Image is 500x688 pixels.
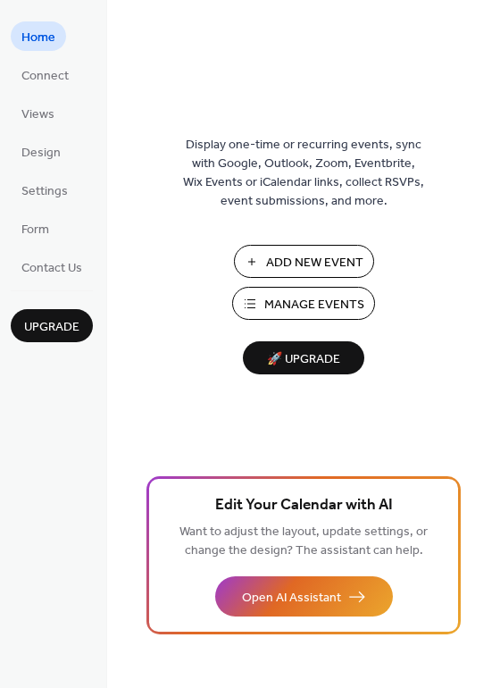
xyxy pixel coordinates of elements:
[11,252,93,281] a: Contact Us
[11,98,65,128] a: Views
[264,296,364,315] span: Manage Events
[242,589,341,608] span: Open AI Assistant
[21,182,68,201] span: Settings
[11,60,79,89] a: Connect
[21,221,49,239] span: Form
[21,105,54,124] span: Views
[232,287,375,320] button: Manage Events
[21,29,55,47] span: Home
[243,341,364,374] button: 🚀 Upgrade
[254,348,354,372] span: 🚀 Upgrade
[11,137,71,166] a: Design
[21,144,61,163] span: Design
[11,309,93,342] button: Upgrade
[11,214,60,243] a: Form
[11,175,79,205] a: Settings
[11,21,66,51] a: Home
[24,318,79,337] span: Upgrade
[179,520,428,563] span: Want to adjust the layout, update settings, or change the design? The assistant can help.
[215,576,393,617] button: Open AI Assistant
[234,245,374,278] button: Add New Event
[21,67,69,86] span: Connect
[215,493,393,518] span: Edit Your Calendar with AI
[183,136,424,211] span: Display one-time or recurring events, sync with Google, Outlook, Zoom, Eventbrite, Wix Events or ...
[266,254,363,273] span: Add New Event
[21,259,82,278] span: Contact Us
